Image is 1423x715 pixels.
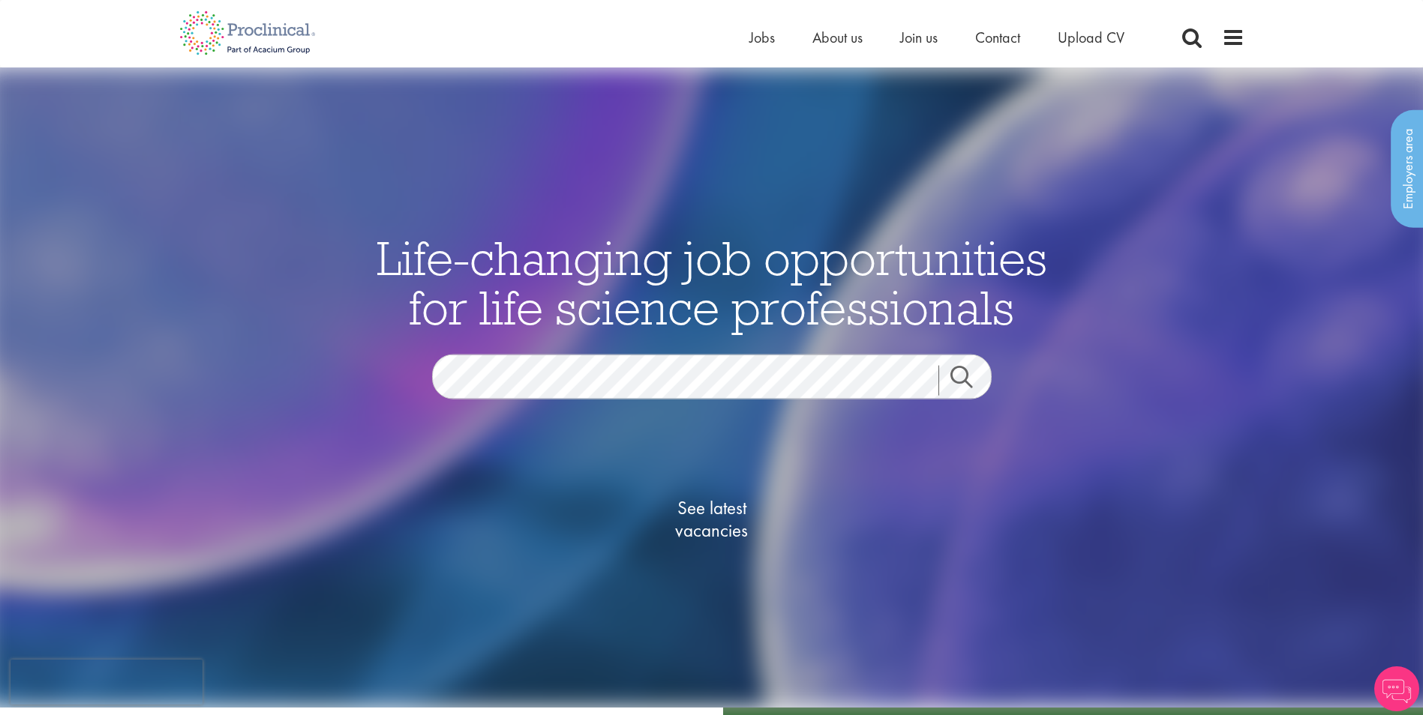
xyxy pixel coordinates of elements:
[1374,666,1419,711] img: Chatbot
[1058,28,1124,47] a: Upload CV
[938,365,1003,395] a: Job search submit button
[812,28,863,47] a: About us
[377,227,1047,337] span: Life-changing job opportunities for life science professionals
[975,28,1020,47] a: Contact
[749,28,775,47] a: Jobs
[11,660,203,705] iframe: reCAPTCHA
[637,436,787,601] a: See latestvacancies
[637,496,787,541] span: See latest vacancies
[900,28,938,47] a: Join us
